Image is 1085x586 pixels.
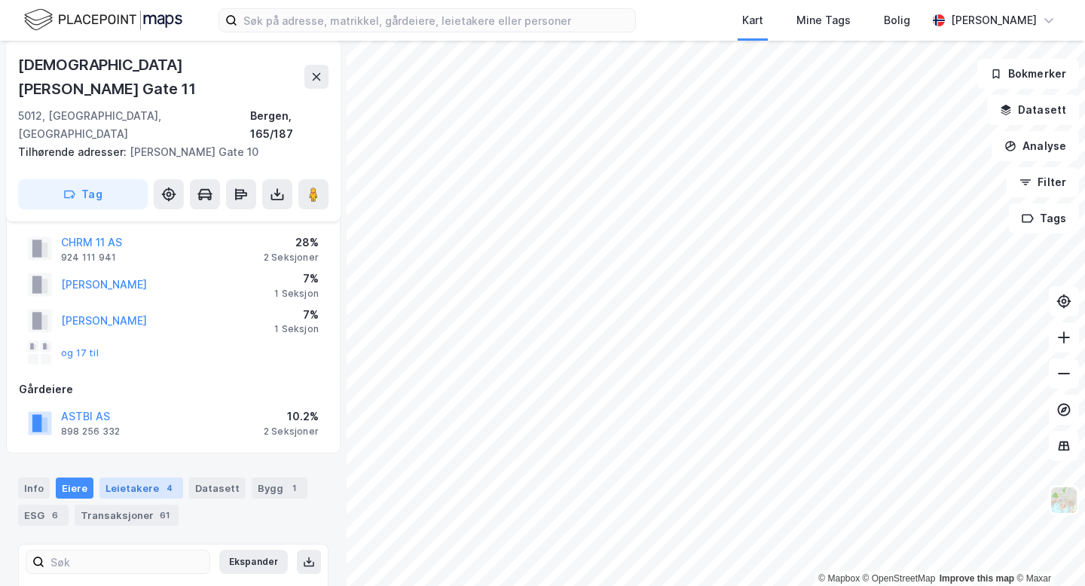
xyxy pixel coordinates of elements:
[940,573,1014,584] a: Improve this map
[796,11,851,29] div: Mine Tags
[884,11,910,29] div: Bolig
[61,252,116,264] div: 924 111 941
[18,145,130,158] span: Tilhørende adresser:
[987,95,1079,125] button: Datasett
[286,481,301,496] div: 1
[274,288,319,300] div: 1 Seksjon
[250,107,329,143] div: Bergen, 165/187
[219,550,288,574] button: Ekspander
[44,551,209,573] input: Søk
[252,478,307,499] div: Bygg
[56,478,93,499] div: Eiere
[1010,514,1085,586] div: Kontrollprogram for chat
[18,478,50,499] div: Info
[992,131,1079,161] button: Analyse
[274,306,319,324] div: 7%
[1050,486,1078,514] img: Z
[18,179,148,209] button: Tag
[157,508,173,523] div: 61
[18,505,69,526] div: ESG
[1010,514,1085,586] iframe: Chat Widget
[19,380,328,398] div: Gårdeiere
[24,7,182,33] img: logo.f888ab2527a4732fd821a326f86c7f29.svg
[742,11,763,29] div: Kart
[18,53,304,101] div: [DEMOGRAPHIC_DATA][PERSON_NAME] Gate 11
[863,573,936,584] a: OpenStreetMap
[951,11,1037,29] div: [PERSON_NAME]
[264,426,319,438] div: 2 Seksjoner
[1009,203,1079,233] button: Tags
[189,478,246,499] div: Datasett
[61,426,120,438] div: 898 256 332
[18,143,316,161] div: [PERSON_NAME] Gate 10
[237,9,635,32] input: Søk på adresse, matrikkel, gårdeiere, leietakere eller personer
[75,505,179,526] div: Transaksjoner
[264,233,319,252] div: 28%
[99,478,183,499] div: Leietakere
[274,323,319,335] div: 1 Seksjon
[264,407,319,426] div: 10.2%
[47,508,63,523] div: 6
[18,107,250,143] div: 5012, [GEOGRAPHIC_DATA], [GEOGRAPHIC_DATA]
[977,59,1079,89] button: Bokmerker
[1007,167,1079,197] button: Filter
[274,270,319,288] div: 7%
[162,481,177,496] div: 4
[264,252,319,264] div: 2 Seksjoner
[818,573,860,584] a: Mapbox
